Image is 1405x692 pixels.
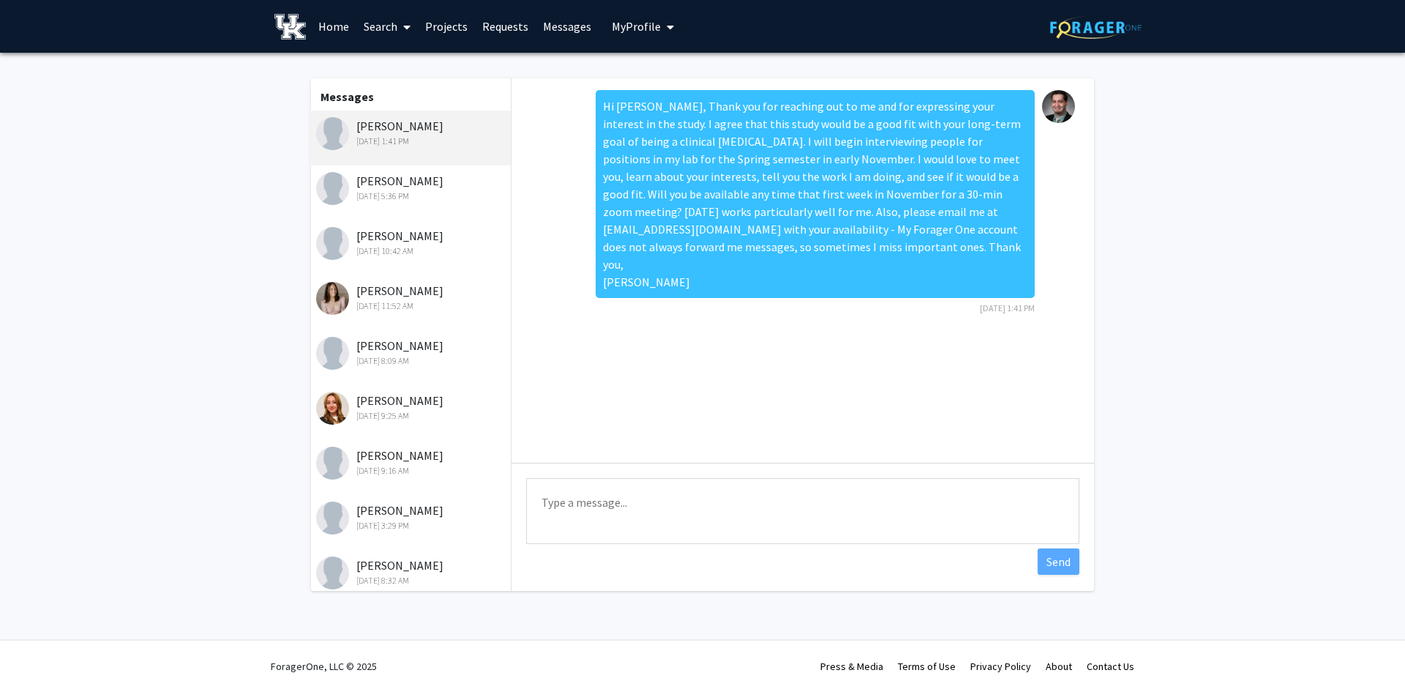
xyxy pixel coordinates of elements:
img: Jay Patel [316,172,349,205]
img: University of Kentucky Logo [274,14,306,40]
div: [DATE] 3:29 PM [316,519,507,532]
img: Ian Boggero [1042,90,1075,123]
button: Send [1038,548,1079,575]
div: [DATE] 11:52 AM [316,300,507,313]
div: [PERSON_NAME] [316,282,507,313]
div: [DATE] 5:36 PM [316,190,507,203]
div: [DATE] 9:25 AM [316,409,507,423]
a: Requests [475,1,536,52]
b: Messages [321,89,374,104]
img: Lilian Adair [316,392,349,425]
a: Privacy Policy [970,660,1031,673]
img: Taylor Jones [316,337,349,370]
div: [DATE] 1:41 PM [316,135,507,148]
a: Search [356,1,418,52]
div: [PERSON_NAME] [316,227,507,258]
div: [PERSON_NAME] [316,172,507,203]
div: [DATE] 8:32 AM [316,574,507,587]
div: ForagerOne, LLC © 2025 [271,641,377,692]
a: Messages [536,1,599,52]
a: Terms of Use [898,660,956,673]
a: About [1046,660,1072,673]
textarea: Message [526,478,1079,544]
a: Press & Media [820,660,883,673]
div: [DATE] 9:16 AM [316,464,507,477]
img: ForagerOne Logo [1050,16,1142,39]
div: [DATE] 8:09 AM [316,354,507,368]
iframe: Chat [11,626,62,681]
span: [DATE] 1:41 PM [980,302,1035,313]
img: Whitney DeHaven [316,282,349,315]
div: Hi [PERSON_NAME], Thank you for reaching out to me and for expressing your interest in the study.... [596,90,1035,298]
a: Projects [418,1,475,52]
img: Elliana Sanchez [316,447,349,480]
a: Home [311,1,356,52]
img: Margee Patel [316,117,349,150]
img: Addie Cagle [316,227,349,260]
div: [PERSON_NAME] [316,447,507,477]
span: My Profile [612,19,661,34]
img: Madalyn Baker [316,502,349,535]
div: [PERSON_NAME] [316,117,507,148]
a: Contact Us [1087,660,1134,673]
div: [PERSON_NAME] [316,557,507,587]
div: [PERSON_NAME] [316,337,507,368]
div: [PERSON_NAME] [316,502,507,532]
div: [PERSON_NAME] [316,392,507,423]
div: [DATE] 10:42 AM [316,245,507,258]
img: Gurvir Singh [316,557,349,589]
